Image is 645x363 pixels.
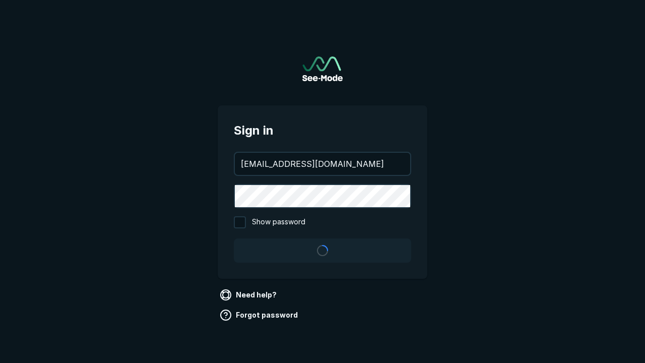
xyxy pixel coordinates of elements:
a: Go to sign in [302,56,343,81]
img: See-Mode Logo [302,56,343,81]
a: Need help? [218,287,281,303]
a: Forgot password [218,307,302,323]
input: your@email.com [235,153,410,175]
span: Show password [252,216,305,228]
span: Sign in [234,122,411,140]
